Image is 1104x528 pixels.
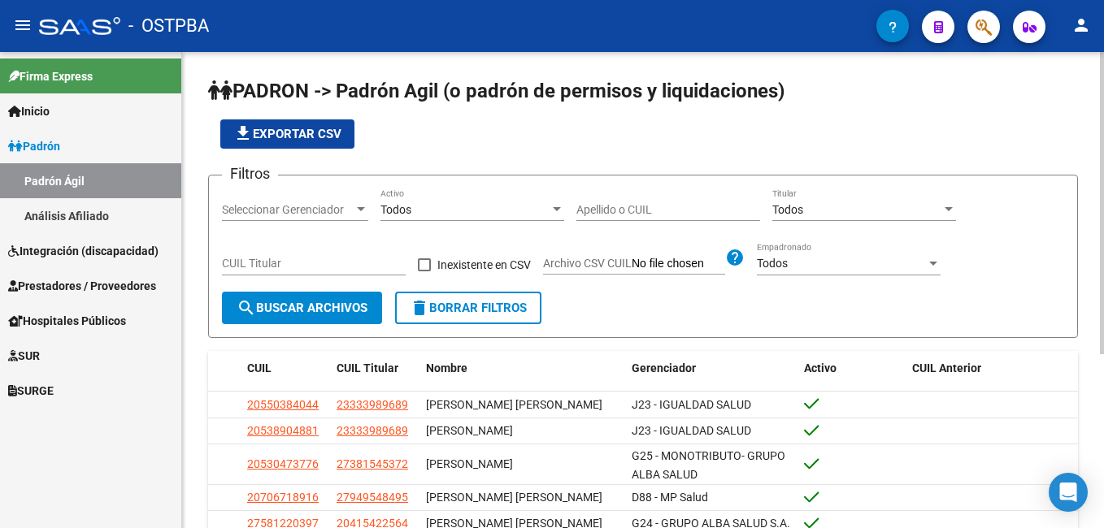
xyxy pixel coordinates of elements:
span: J23 - IGUALDAD SALUD [632,424,751,437]
span: 27949548495 [337,491,408,504]
span: Prestadores / Proveedores [8,277,156,295]
span: Todos [380,203,411,216]
span: CUIL [247,361,272,374]
span: [PERSON_NAME] [426,424,513,437]
span: D88 - MP Salud [632,491,708,504]
datatable-header-cell: Activo [798,351,906,386]
button: Exportar CSV [220,119,354,149]
span: Integración (discapacidad) [8,242,159,260]
span: Gerenciador [632,361,696,374]
span: Todos [757,257,788,270]
span: Padrón [8,137,60,155]
span: 27381545372 [337,457,408,470]
span: Archivo CSV CUIL [543,257,632,270]
mat-icon: menu [13,15,33,35]
span: Seleccionar Gerenciador [222,203,354,217]
mat-icon: search [237,298,256,318]
h3: Filtros [222,162,278,185]
span: 20530473776 [247,457,319,470]
span: 23333989689 [337,424,408,437]
span: Nombre [426,361,467,374]
span: SURGE [8,382,54,400]
datatable-header-cell: Nombre [419,351,625,386]
span: G25 - MONOTRIBUTO- GRUPO ALBA SALUD [632,449,785,481]
input: Archivo CSV CUIL [632,257,725,271]
span: SUR [8,347,40,365]
span: 20706718916 [247,491,319,504]
span: 20550384044 [247,398,319,411]
datatable-header-cell: CUIL Anterior [906,351,1079,386]
span: Exportar CSV [233,127,341,141]
mat-icon: file_download [233,123,253,143]
span: Todos [772,203,803,216]
span: CUIL Titular [337,361,398,374]
span: - OSTPBA [128,8,209,44]
span: 20538904881 [247,424,319,437]
span: Buscar Archivos [237,301,367,315]
mat-icon: help [725,248,745,267]
mat-icon: person [1071,15,1091,35]
span: Firma Express [8,67,93,85]
span: Inexistente en CSV [437,255,531,275]
span: [PERSON_NAME] [PERSON_NAME] [426,398,602,411]
span: Hospitales Públicos [8,312,126,330]
div: Open Intercom Messenger [1049,473,1088,512]
span: Borrar Filtros [410,301,527,315]
mat-icon: delete [410,298,429,318]
datatable-header-cell: Gerenciador [625,351,798,386]
span: 23333989689 [337,398,408,411]
span: Inicio [8,102,50,120]
span: [PERSON_NAME] [426,457,513,470]
span: PADRON -> Padrón Agil (o padrón de permisos y liquidaciones) [208,80,785,102]
span: J23 - IGUALDAD SALUD [632,398,751,411]
button: Buscar Archivos [222,292,382,324]
span: [PERSON_NAME] [PERSON_NAME] [426,491,602,504]
button: Borrar Filtros [395,292,541,324]
span: Activo [804,361,837,374]
datatable-header-cell: CUIL Titular [330,351,419,386]
datatable-header-cell: CUIL [241,351,330,386]
span: CUIL Anterior [912,361,981,374]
